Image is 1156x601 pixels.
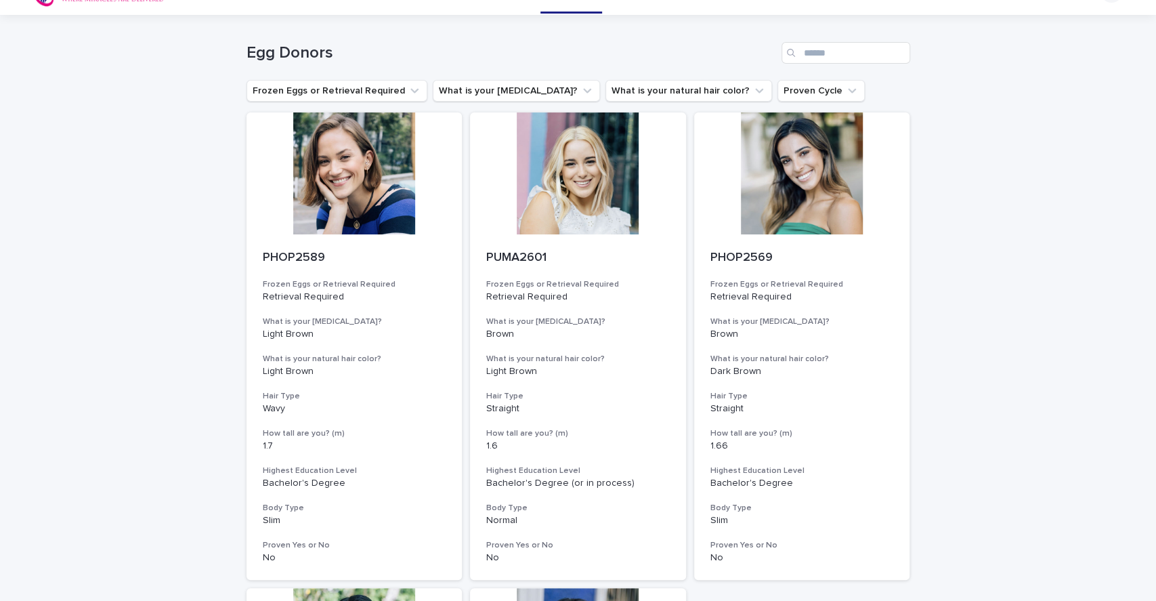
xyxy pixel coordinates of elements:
[470,112,686,580] a: PUMA2601Frozen Eggs or Retrieval RequiredRetrieval RequiredWhat is your [MEDICAL_DATA]?BrownWhat ...
[247,80,427,102] button: Frozen Eggs or Retrieval Required
[605,80,772,102] button: What is your natural hair color?
[263,440,446,452] p: 1.7
[710,354,894,365] h3: What is your natural hair color?
[263,316,446,327] h3: What is your [MEDICAL_DATA]?
[710,279,894,290] h3: Frozen Eggs or Retrieval Required
[486,552,670,564] p: No
[263,403,446,415] p: Wavy
[694,112,910,580] a: PHOP2569Frozen Eggs or Retrieval RequiredRetrieval RequiredWhat is your [MEDICAL_DATA]?BrownWhat ...
[486,279,670,290] h3: Frozen Eggs or Retrieval Required
[486,440,670,452] p: 1.6
[486,251,670,266] p: PUMA2601
[710,366,894,377] p: Dark Brown
[710,251,894,266] p: PHOP2569
[263,465,446,476] h3: Highest Education Level
[710,503,894,514] h3: Body Type
[710,540,894,551] h3: Proven Yes or No
[433,80,600,102] button: What is your eye color?
[486,354,670,365] h3: What is your natural hair color?
[710,465,894,476] h3: Highest Education Level
[710,552,894,564] p: No
[710,291,894,303] p: Retrieval Required
[247,112,463,580] a: PHOP2589Frozen Eggs or Retrieval RequiredRetrieval RequiredWhat is your [MEDICAL_DATA]?Light Brow...
[263,354,446,365] h3: What is your natural hair color?
[710,478,894,489] p: Bachelor's Degree
[486,428,670,439] h3: How tall are you? (m)
[263,279,446,290] h3: Frozen Eggs or Retrieval Required
[263,540,446,551] h3: Proven Yes or No
[263,503,446,514] h3: Body Type
[263,552,446,564] p: No
[263,366,446,377] p: Light Brown
[486,478,670,489] p: Bachelor's Degree (or in process)
[247,43,776,63] h1: Egg Donors
[710,391,894,402] h3: Hair Type
[710,403,894,415] p: Straight
[263,515,446,526] p: Slim
[710,428,894,439] h3: How tall are you? (m)
[486,540,670,551] h3: Proven Yes or No
[777,80,865,102] button: Proven Cycle
[486,329,670,340] p: Brown
[486,291,670,303] p: Retrieval Required
[263,251,446,266] p: PHOP2589
[710,316,894,327] h3: What is your [MEDICAL_DATA]?
[486,391,670,402] h3: Hair Type
[263,329,446,340] p: Light Brown
[263,391,446,402] h3: Hair Type
[486,465,670,476] h3: Highest Education Level
[486,316,670,327] h3: What is your [MEDICAL_DATA]?
[710,440,894,452] p: 1.66
[782,42,910,64] input: Search
[263,291,446,303] p: Retrieval Required
[486,503,670,514] h3: Body Type
[263,478,446,489] p: Bachelor's Degree
[486,403,670,415] p: Straight
[263,428,446,439] h3: How tall are you? (m)
[710,329,894,340] p: Brown
[486,366,670,377] p: Light Brown
[486,515,670,526] p: Normal
[710,515,894,526] p: Slim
